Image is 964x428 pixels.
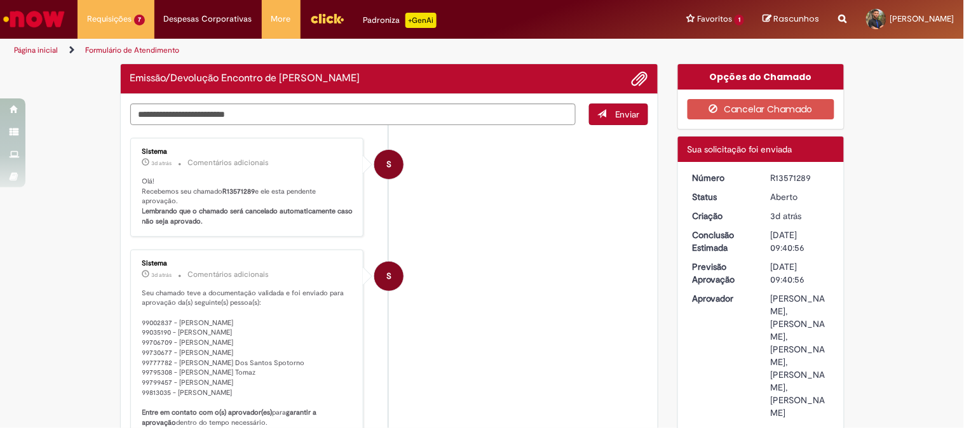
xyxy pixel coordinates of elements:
[683,229,761,254] dt: Conclusão Estimada
[890,13,954,24] span: [PERSON_NAME]
[85,45,179,55] a: Formulário de Atendimento
[152,271,172,279] time: 26/09/2025 16:40:58
[405,13,437,28] p: +GenAi
[683,191,761,203] dt: Status
[386,261,391,291] span: S
[678,64,844,90] div: Opções do Chamado
[688,144,792,155] span: Sua solicitação foi enviada
[763,13,820,25] a: Rascunhos
[152,159,172,167] span: 3d atrás
[771,260,830,286] div: [DATE] 09:40:56
[142,206,355,226] b: Lembrando que o chamado será cancelado automaticamente caso não seja aprovado.
[152,159,172,167] time: 26/09/2025 16:41:07
[130,73,360,84] h2: Emissão/Devolução Encontro de Contas Fornecedor Histórico de tíquete
[374,262,404,291] div: System
[14,45,58,55] a: Página inicial
[632,70,648,87] button: Adicionar anexos
[223,187,255,196] b: R13571289
[188,269,269,280] small: Comentários adicionais
[142,148,354,156] div: Sistema
[688,99,834,119] button: Cancelar Chamado
[10,39,633,62] ul: Trilhas de página
[142,408,273,417] b: Entre em contato com o(s) aprovador(es)
[164,13,252,25] span: Despesas Corporativas
[142,260,354,267] div: Sistema
[735,15,744,25] span: 1
[771,171,830,184] div: R13571289
[771,229,830,254] div: [DATE] 09:40:56
[374,150,404,179] div: System
[615,109,640,120] span: Enviar
[188,157,269,168] small: Comentários adicionais
[87,13,132,25] span: Requisições
[774,13,820,25] span: Rascunhos
[142,177,354,227] p: Olá! Recebemos seu chamado e ele esta pendente aprovação.
[589,104,648,125] button: Enviar
[683,171,761,184] dt: Número
[771,191,830,203] div: Aberto
[771,292,830,419] div: [PERSON_NAME], [PERSON_NAME], [PERSON_NAME], [PERSON_NAME], [PERSON_NAME]
[683,260,761,286] dt: Previsão Aprovação
[771,210,802,222] span: 3d atrás
[134,15,145,25] span: 7
[130,104,576,125] textarea: Digite sua mensagem aqui...
[697,13,732,25] span: Favoritos
[310,9,344,28] img: click_logo_yellow_360x200.png
[363,13,437,28] div: Padroniza
[683,292,761,305] dt: Aprovador
[771,210,830,222] div: 26/09/2025 15:43:29
[152,271,172,279] span: 3d atrás
[386,149,391,180] span: S
[271,13,291,25] span: More
[771,210,802,222] time: 26/09/2025 15:43:29
[1,6,67,32] img: ServiceNow
[142,408,319,427] b: garantir a aprovação
[683,210,761,222] dt: Criação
